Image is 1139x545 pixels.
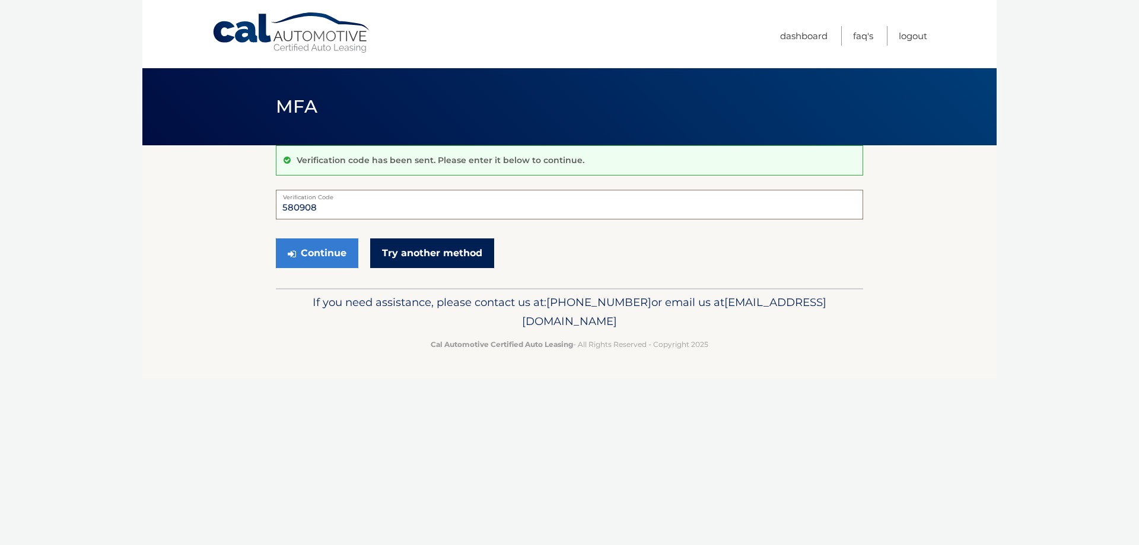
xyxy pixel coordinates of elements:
[276,95,317,117] span: MFA
[899,26,927,46] a: Logout
[276,238,358,268] button: Continue
[522,295,826,328] span: [EMAIL_ADDRESS][DOMAIN_NAME]
[370,238,494,268] a: Try another method
[297,155,584,165] p: Verification code has been sent. Please enter it below to continue.
[780,26,828,46] a: Dashboard
[284,293,855,331] p: If you need assistance, please contact us at: or email us at
[431,340,573,349] strong: Cal Automotive Certified Auto Leasing
[276,190,863,219] input: Verification Code
[284,338,855,350] p: - All Rights Reserved - Copyright 2025
[212,12,372,54] a: Cal Automotive
[853,26,873,46] a: FAQ's
[276,190,863,199] label: Verification Code
[546,295,651,309] span: [PHONE_NUMBER]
